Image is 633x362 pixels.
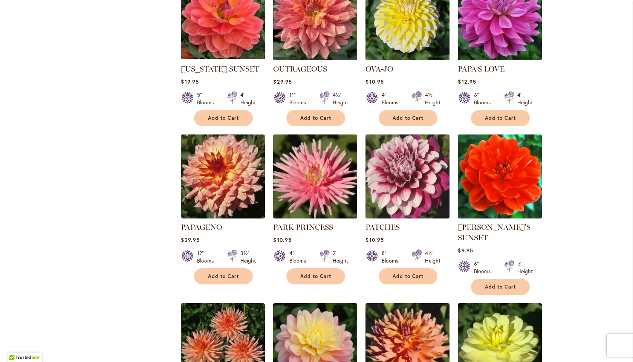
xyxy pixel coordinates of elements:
[458,64,505,73] a: PAPA'S LOVE
[365,134,450,218] img: Patches
[456,132,544,220] img: PATRICIA ANN'S SUNSET
[240,91,256,106] div: 4' Height
[458,55,542,62] a: PAPA'S LOVE
[379,268,437,284] button: Add to Cart
[474,91,495,106] div: 6" Blooms
[365,236,384,243] span: $10.95
[273,64,327,73] a: OUTRAGEOUS
[286,110,345,126] button: Add to Cart
[471,279,530,295] button: Add to Cart
[485,115,516,121] span: Add to Cart
[471,110,530,126] button: Add to Cart
[194,268,253,284] button: Add to Cart
[289,91,310,106] div: 11" Blooms
[181,134,265,218] img: Papageno
[300,273,331,280] span: Add to Cart
[333,91,348,106] div: 4½' Height
[181,64,259,73] a: [US_STATE] SUNSET
[382,249,403,264] div: 8" Blooms
[240,249,256,264] div: 3½' Height
[393,115,424,121] span: Add to Cart
[474,260,495,275] div: 6" Blooms
[333,249,348,264] div: 2' Height
[273,134,357,218] img: PARK PRINCESS
[6,335,27,356] iframe: Launch Accessibility Center
[425,249,440,264] div: 4½' Height
[273,236,291,243] span: $10.95
[365,223,400,232] a: PATCHES
[458,247,473,254] span: $9.95
[273,78,292,85] span: $29.95
[393,273,424,280] span: Add to Cart
[181,55,265,62] a: OREGON SUNSET
[425,91,440,106] div: 4½' Height
[458,223,531,242] a: [PERSON_NAME]'S SUNSET
[197,249,218,264] div: 12" Blooms
[197,91,218,106] div: 5" Blooms
[517,260,533,275] div: 5' Height
[365,64,393,73] a: OVA-JO
[208,273,239,280] span: Add to Cart
[458,78,476,85] span: $12.95
[181,78,199,85] span: $19.95
[458,213,542,220] a: PATRICIA ANN'S SUNSET
[273,223,333,232] a: PARK PRINCESS
[181,213,265,220] a: Papageno
[273,213,357,220] a: PARK PRINCESS
[208,115,239,121] span: Add to Cart
[300,115,331,121] span: Add to Cart
[181,236,199,243] span: $29.95
[194,110,253,126] button: Add to Cart
[517,91,533,106] div: 4' Height
[365,55,450,62] a: OVA-JO
[365,78,384,85] span: $10.95
[379,110,437,126] button: Add to Cart
[485,284,516,290] span: Add to Cart
[273,55,357,62] a: OUTRAGEOUS
[289,249,310,264] div: 4" Blooms
[382,91,403,106] div: 4" Blooms
[286,268,345,284] button: Add to Cart
[365,213,450,220] a: Patches
[181,223,222,232] a: PAPAGENO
